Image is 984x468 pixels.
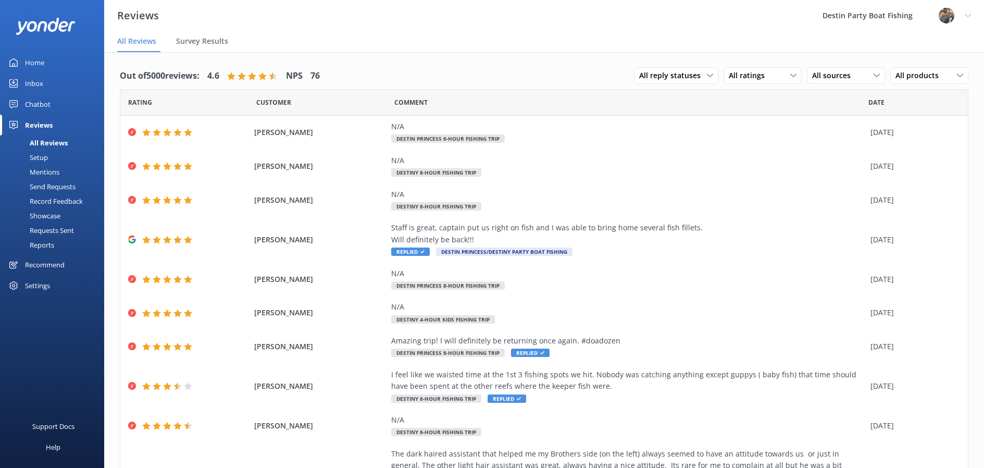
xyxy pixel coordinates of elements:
[176,36,228,46] span: Survey Results
[391,222,865,245] div: Staff is great, captain put us right on fish and I was able to bring home several fish fillets. W...
[870,274,955,285] div: [DATE]
[120,69,200,83] h4: Out of 5000 reviews:
[812,70,857,81] span: All sources
[6,165,59,179] div: Mentions
[391,134,505,143] span: Destin Princess 6-Hour Fishing Trip
[391,202,481,211] span: Destiny 8-Hour Fishing Trip
[639,70,707,81] span: All reply statuses
[870,161,955,172] div: [DATE]
[128,97,152,107] span: Date
[254,194,385,206] span: [PERSON_NAME]
[6,208,104,223] a: Showcase
[391,121,865,132] div: N/A
[25,94,51,115] div: Chatbot
[6,223,74,238] div: Requests Sent
[391,335,865,347] div: Amazing trip! I will definitely be returning once again. #doadozen
[6,194,83,208] div: Record Feedback
[391,428,481,436] span: Destiny 6-Hour Fishing Trip
[391,395,481,403] span: Destiny 8-Hour Fishing Trip
[6,136,104,150] a: All Reviews
[254,307,385,318] span: [PERSON_NAME]
[117,7,159,24] h3: Reviews
[32,416,74,437] div: Support Docs
[870,234,955,245] div: [DATE]
[391,268,865,279] div: N/A
[391,248,430,256] span: Replied
[25,254,65,275] div: Recommend
[310,69,320,83] h4: 76
[391,281,505,290] span: Destin Princess 8-Hour Fishing Trip
[939,8,954,23] img: 250-1666038197.jpg
[391,369,865,392] div: I feel like we waisted time at the 1st 3 fishing spots we hit. Nobody was catching anything excep...
[391,315,495,324] span: Destiny 4-Hour Kids Fishing Trip
[16,18,76,35] img: yonder-white-logo.png
[391,155,865,166] div: N/A
[870,380,955,392] div: [DATE]
[391,349,505,357] span: Destin Princess 8-Hour Fishing Trip
[286,69,303,83] h4: NPS
[391,414,865,426] div: N/A
[436,248,572,256] span: Destin Princess/Destiny Party Boat Fishing
[391,189,865,200] div: N/A
[511,349,550,357] span: Replied
[6,238,104,252] a: Reports
[488,395,526,403] span: Replied
[391,301,865,313] div: N/A
[6,136,68,150] div: All Reviews
[254,380,385,392] span: [PERSON_NAME]
[46,437,60,458] div: Help
[391,168,481,177] span: Destiny 8-Hour Fishing Trip
[6,179,104,194] a: Send Requests
[25,52,44,73] div: Home
[117,36,156,46] span: All Reviews
[6,150,48,165] div: Setup
[6,194,104,208] a: Record Feedback
[394,97,428,107] span: Question
[254,274,385,285] span: [PERSON_NAME]
[729,70,771,81] span: All ratings
[870,307,955,318] div: [DATE]
[6,165,104,179] a: Mentions
[6,208,60,223] div: Showcase
[6,179,76,194] div: Send Requests
[254,341,385,352] span: [PERSON_NAME]
[254,127,385,138] span: [PERSON_NAME]
[868,97,885,107] span: Date
[25,275,50,296] div: Settings
[870,420,955,432] div: [DATE]
[25,115,53,136] div: Reviews
[256,97,291,107] span: Date
[6,150,104,165] a: Setup
[870,341,955,352] div: [DATE]
[870,194,955,206] div: [DATE]
[254,161,385,172] span: [PERSON_NAME]
[207,69,219,83] h4: 4.6
[6,223,104,238] a: Requests Sent
[870,127,955,138] div: [DATE]
[254,234,385,245] span: [PERSON_NAME]
[895,70,945,81] span: All products
[6,238,54,252] div: Reports
[25,73,43,94] div: Inbox
[254,420,385,432] span: [PERSON_NAME]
